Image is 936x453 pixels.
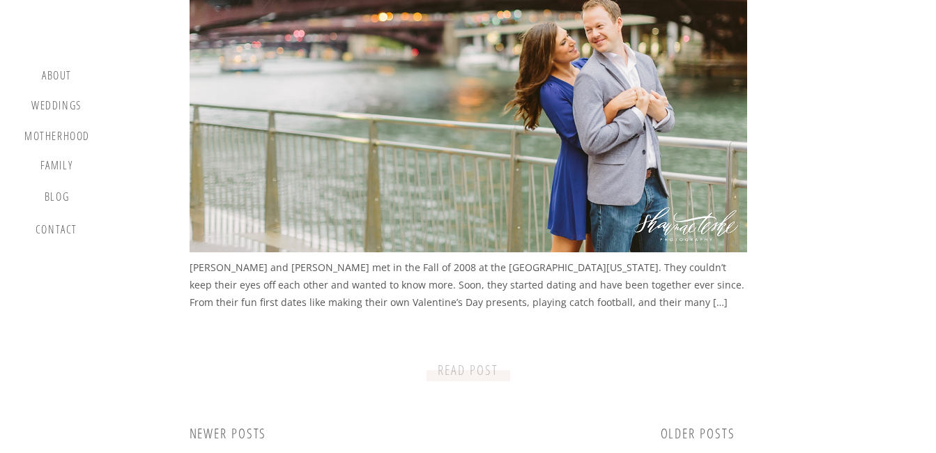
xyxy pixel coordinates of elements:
[30,159,83,177] a: Family
[190,259,747,312] p: [PERSON_NAME] and [PERSON_NAME] met in the Fall of 2008 at the [GEOGRAPHIC_DATA][US_STATE]. They ...
[661,424,735,443] a: older Posts
[24,130,90,145] a: motherhood
[36,69,77,86] a: about
[36,190,77,210] a: blog
[190,424,267,443] a: newer posts
[33,223,80,242] a: contact
[30,99,83,116] a: Weddings
[431,362,505,380] a: READ post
